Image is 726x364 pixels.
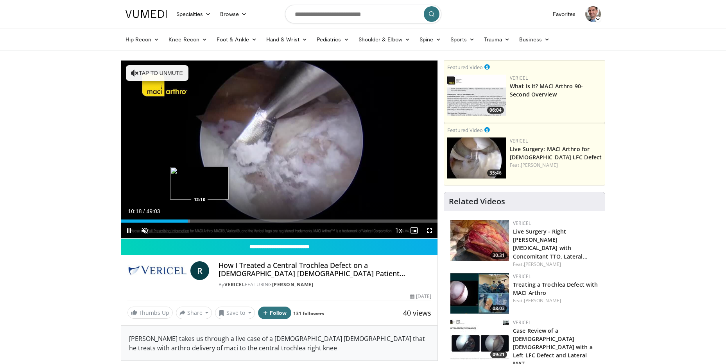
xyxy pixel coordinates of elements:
span: 10:18 [128,208,142,214]
div: Feat. [513,297,599,304]
a: 09:21 [450,319,509,360]
button: Unmute [137,223,152,238]
div: Feat. [510,162,602,169]
h4: How I Treated a Central Trochlea Defect on a [DEMOGRAPHIC_DATA] [DEMOGRAPHIC_DATA] Patient… [219,261,431,278]
div: Feat. [513,261,599,268]
span: 35:46 [487,170,504,177]
a: Treating a Trochlea Defect with MACI Arthro [513,281,598,296]
span: 49:03 [146,208,160,214]
button: Fullscreen [422,223,437,238]
img: Vericel [127,261,187,280]
button: Pause [121,223,137,238]
a: Live Surgery: MACI Arthro for [DEMOGRAPHIC_DATA] LFC Defect [510,145,602,161]
a: Browse [215,6,251,22]
a: R [190,261,209,280]
a: Live Surgery - Right [PERSON_NAME][MEDICAL_DATA] with Concomitant TTO, Lateral… [513,228,588,260]
a: [PERSON_NAME] [272,281,314,288]
a: [PERSON_NAME] [524,297,561,304]
span: 06:04 [487,107,504,114]
button: Playback Rate [391,223,406,238]
img: f2822210-6046-4d88-9b48-ff7c77ada2d7.150x105_q85_crop-smart_upscale.jpg [450,220,509,261]
video-js: Video Player [121,61,438,239]
span: / [143,208,145,214]
a: Vericel [513,319,531,326]
button: Follow [258,307,292,319]
span: 09:21 [490,351,507,358]
input: Search topics, interventions [285,5,441,23]
a: Vericel [513,273,531,280]
a: Shoulder & Elbow [354,32,415,47]
a: 08:03 [450,273,509,314]
div: [DATE] [410,293,431,300]
img: aa6cc8ed-3dbf-4b6a-8d82-4a06f68b6688.150x105_q85_crop-smart_upscale.jpg [447,75,506,116]
img: 0de30d39-bfe3-4001-9949-87048a0d8692.150x105_q85_crop-smart_upscale.jpg [450,273,509,314]
a: Pediatrics [312,32,354,47]
h4: Related Videos [449,197,505,206]
a: Trauma [479,32,515,47]
a: Favorites [548,6,581,22]
a: 35:46 [447,137,506,178]
div: By FEATURING [219,281,431,288]
span: 40 views [403,308,431,318]
a: Knee Recon [164,32,212,47]
div: [PERSON_NAME] takes us through a live case of a [DEMOGRAPHIC_DATA] [DEMOGRAPHIC_DATA] that he tre... [121,326,438,360]
a: Hand & Wrist [262,32,312,47]
a: 30:31 [450,220,509,261]
a: [PERSON_NAME] [524,261,561,268]
a: Vericel [513,220,531,227]
a: Vericel [510,137,528,144]
a: Hip Recon [121,32,164,47]
a: Sports [446,32,479,47]
a: 131 followers [293,310,324,317]
a: What is it? MACI Arthro 90-Second Overview [510,82,583,98]
button: Tap to unmute [126,65,188,81]
img: eb023345-1e2d-4374-a840-ddbc99f8c97c.150x105_q85_crop-smart_upscale.jpg [447,137,506,178]
a: Foot & Ankle [212,32,262,47]
img: image.jpeg [170,167,229,200]
small: Featured Video [447,127,483,134]
a: Vericel [224,281,245,288]
a: Thumbs Up [127,307,173,319]
div: Progress Bar [121,219,438,223]
a: [PERSON_NAME] [521,162,558,168]
button: Enable picture-in-picture mode [406,223,422,238]
a: 06:04 [447,75,506,116]
button: Share [176,307,212,319]
small: Featured Video [447,64,483,71]
a: Specialties [172,6,216,22]
img: Avatar [585,6,601,22]
img: VuMedi Logo [125,10,167,18]
a: Spine [415,32,446,47]
span: 30:31 [490,252,507,259]
button: Save to [215,307,255,319]
span: 08:03 [490,305,507,312]
img: 7de77933-103b-4dce-a29e-51e92965dfc4.150x105_q85_crop-smart_upscale.jpg [450,319,509,360]
a: Business [514,32,554,47]
a: Vericel [510,75,528,81]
